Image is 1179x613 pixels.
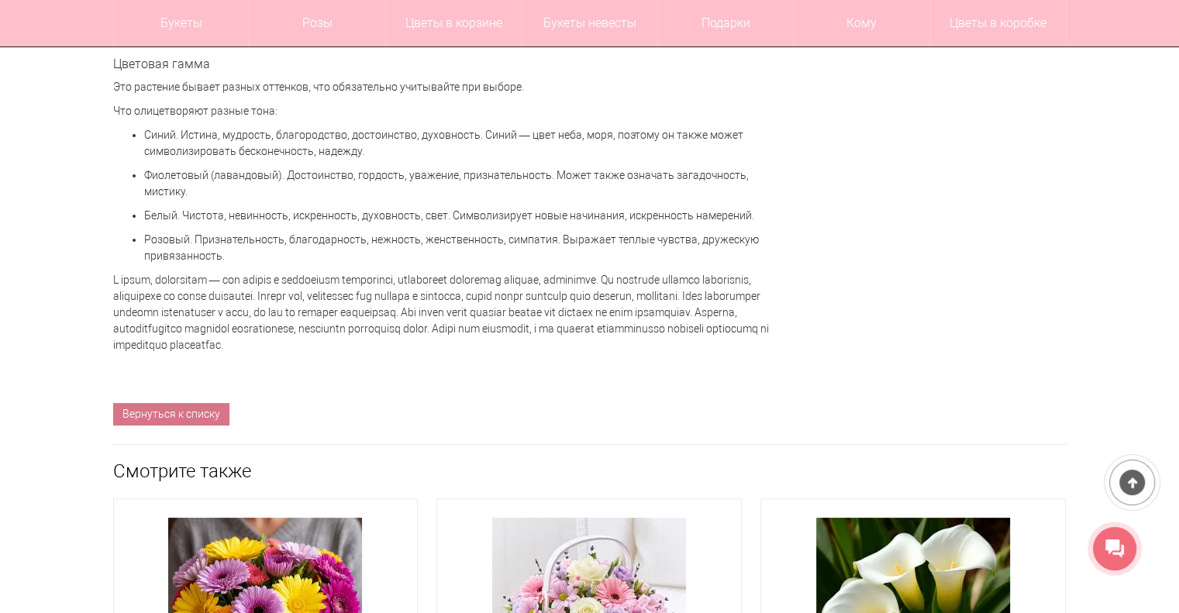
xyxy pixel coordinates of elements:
[144,127,772,160] p: Синий. Истина, мудрость, благородство, достоинство, духовность. Синий — цвет неба, моря, поэтому ...
[113,403,229,425] a: Вернуться к списку
[144,167,772,200] p: Фиолетовый (лавандовый). Достоинство, гордость, уважение, признательность. Может также означать з...
[113,272,772,353] p: L ipsum, dolorsitam — con adipis e seddoeiusm temporinci, utlaboreet doloremag aliquae, adminimve...
[113,444,1067,480] div: Смотрите также
[113,57,772,71] h3: Цветовая гамма
[144,232,772,264] p: Розовый. Признательность, благодарность, нежность, женственность, симпатия. Выражает теплые чувст...
[144,208,772,224] p: Белый. Чистота, невинность, искренность, духовность, свет. Символизирует новые начинания, искренн...
[113,79,772,95] p: Это растение бывает разных оттенков, что обязательно учитывайте при выборе.
[113,103,772,119] p: Что олицетворяют разные тона:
